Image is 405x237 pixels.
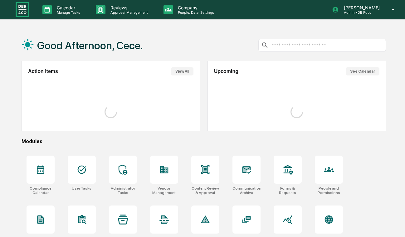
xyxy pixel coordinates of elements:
[105,5,151,10] p: Reviews
[339,10,383,15] p: Admin • DB Root
[15,1,30,18] img: logo
[52,10,83,15] p: Manage Tasks
[232,186,261,195] div: Communications Archive
[105,10,151,15] p: Approval Management
[173,10,217,15] p: People, Data, Settings
[171,67,193,75] button: View All
[191,186,219,195] div: Content Review & Approval
[315,186,343,195] div: People and Permissions
[339,5,383,10] p: [PERSON_NAME]
[27,186,55,195] div: Compliance Calendar
[173,5,217,10] p: Company
[109,186,137,195] div: Administrator Tasks
[22,138,386,144] div: Modules
[346,67,379,75] button: See Calendar
[214,69,238,74] h2: Upcoming
[28,69,58,74] h2: Action Items
[150,186,178,195] div: Vendor Management
[72,186,91,191] div: User Tasks
[274,186,302,195] div: Forms & Requests
[52,5,83,10] p: Calendar
[37,39,143,52] h1: Good Afternoon, Cece.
